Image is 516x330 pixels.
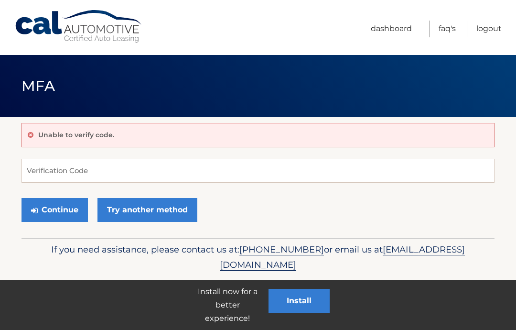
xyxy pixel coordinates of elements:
[371,21,412,37] a: Dashboard
[269,289,330,313] button: Install
[38,131,114,139] p: Unable to verify code.
[439,21,456,37] a: FAQ's
[36,278,480,288] p: - All Rights Reserved - Copyright 2025
[21,198,88,222] button: Continue
[21,159,494,183] input: Verification Code
[97,198,197,222] a: Try another method
[476,21,502,37] a: Logout
[21,77,55,95] span: MFA
[186,285,269,325] p: Install now for a better experience!
[14,10,143,44] a: Cal Automotive
[146,280,261,287] strong: Cal Automotive Certified Auto Leasing
[36,242,480,273] p: If you need assistance, please contact us at: or email us at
